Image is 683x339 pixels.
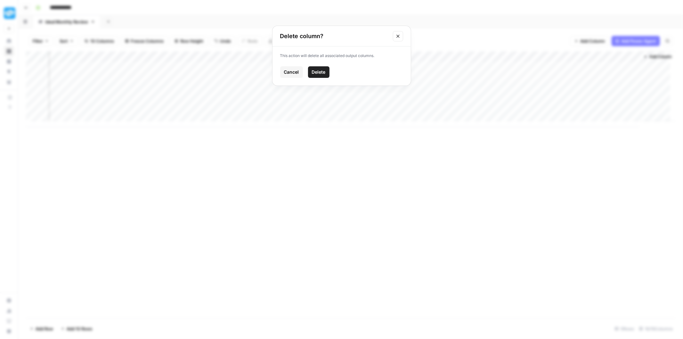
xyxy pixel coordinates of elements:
[280,32,389,41] h2: Delete column?
[280,53,403,59] p: This action will delete all associated output columns.
[284,69,299,75] span: Cancel
[393,31,403,41] button: Close modal
[312,69,326,75] span: Delete
[280,66,303,78] button: Cancel
[308,66,329,78] button: Delete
